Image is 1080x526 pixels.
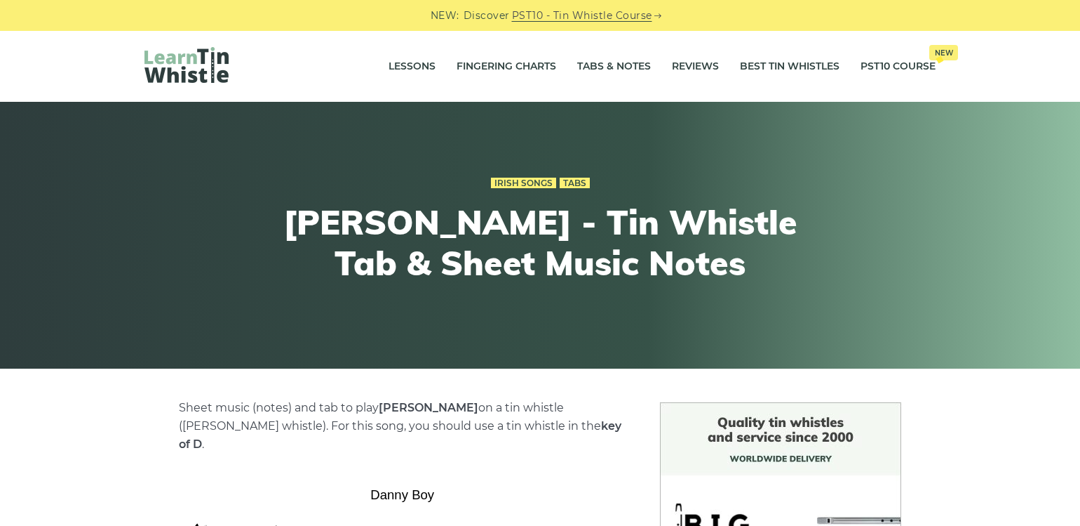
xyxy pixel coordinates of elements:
[457,49,556,84] a: Fingering Charts
[379,401,478,414] strong: [PERSON_NAME]
[560,178,590,189] a: Tabs
[282,202,798,283] h1: [PERSON_NAME] - Tin Whistle Tab & Sheet Music Notes
[389,49,436,84] a: Lessons
[672,49,719,84] a: Reviews
[577,49,651,84] a: Tabs & Notes
[860,49,936,84] a: PST10 CourseNew
[179,399,626,454] p: Sheet music (notes) and tab to play on a tin whistle ([PERSON_NAME] whistle). For this song, you ...
[144,47,229,83] img: LearnTinWhistle.com
[491,178,556,189] a: Irish Songs
[740,49,839,84] a: Best Tin Whistles
[929,45,958,60] span: New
